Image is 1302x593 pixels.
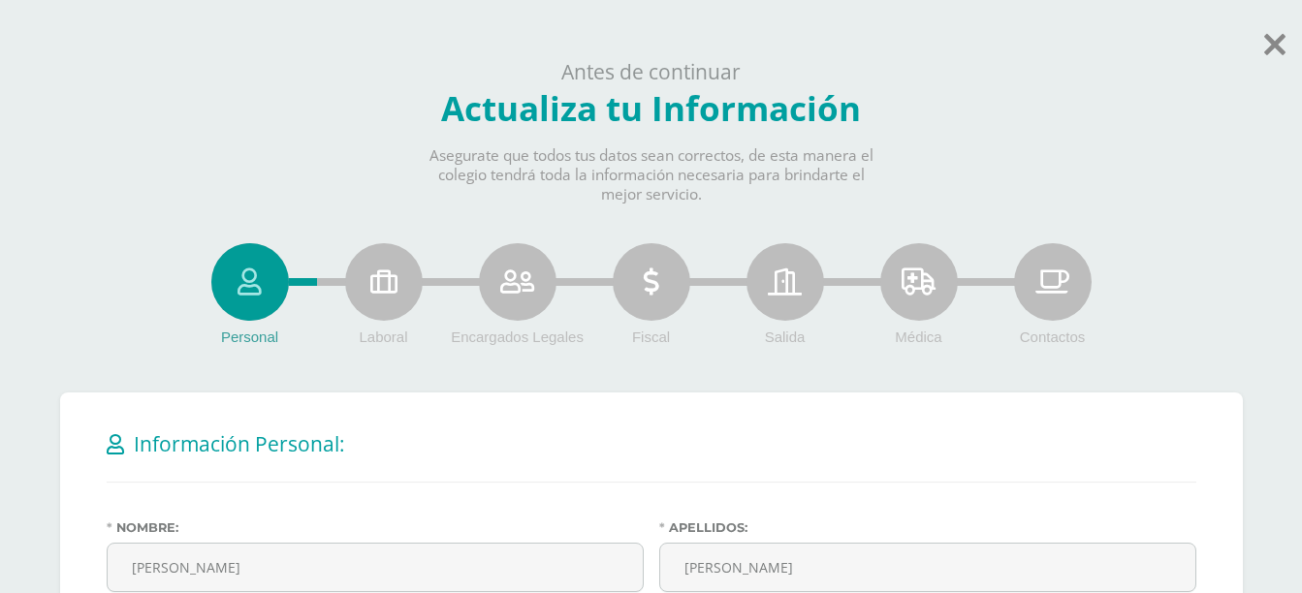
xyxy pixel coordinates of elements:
[108,544,643,591] input: Nombre
[632,328,670,345] span: Fiscal
[561,58,741,85] span: Antes de continuar
[659,520,1196,535] label: Apellidos:
[451,328,584,345] span: Encargados Legales
[134,430,345,457] span: Información Personal:
[359,328,407,345] span: Laboral
[660,544,1195,591] input: Apellidos
[765,328,806,345] span: Salida
[1264,17,1286,63] a: Saltar actualización de datos
[1020,328,1086,345] span: Contactos
[107,520,644,535] label: Nombre:
[895,328,941,345] span: Médica
[221,328,278,345] span: Personal
[413,146,890,204] p: Asegurate que todos tus datos sean correctos, de esta manera el colegio tendrá toda la informació...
